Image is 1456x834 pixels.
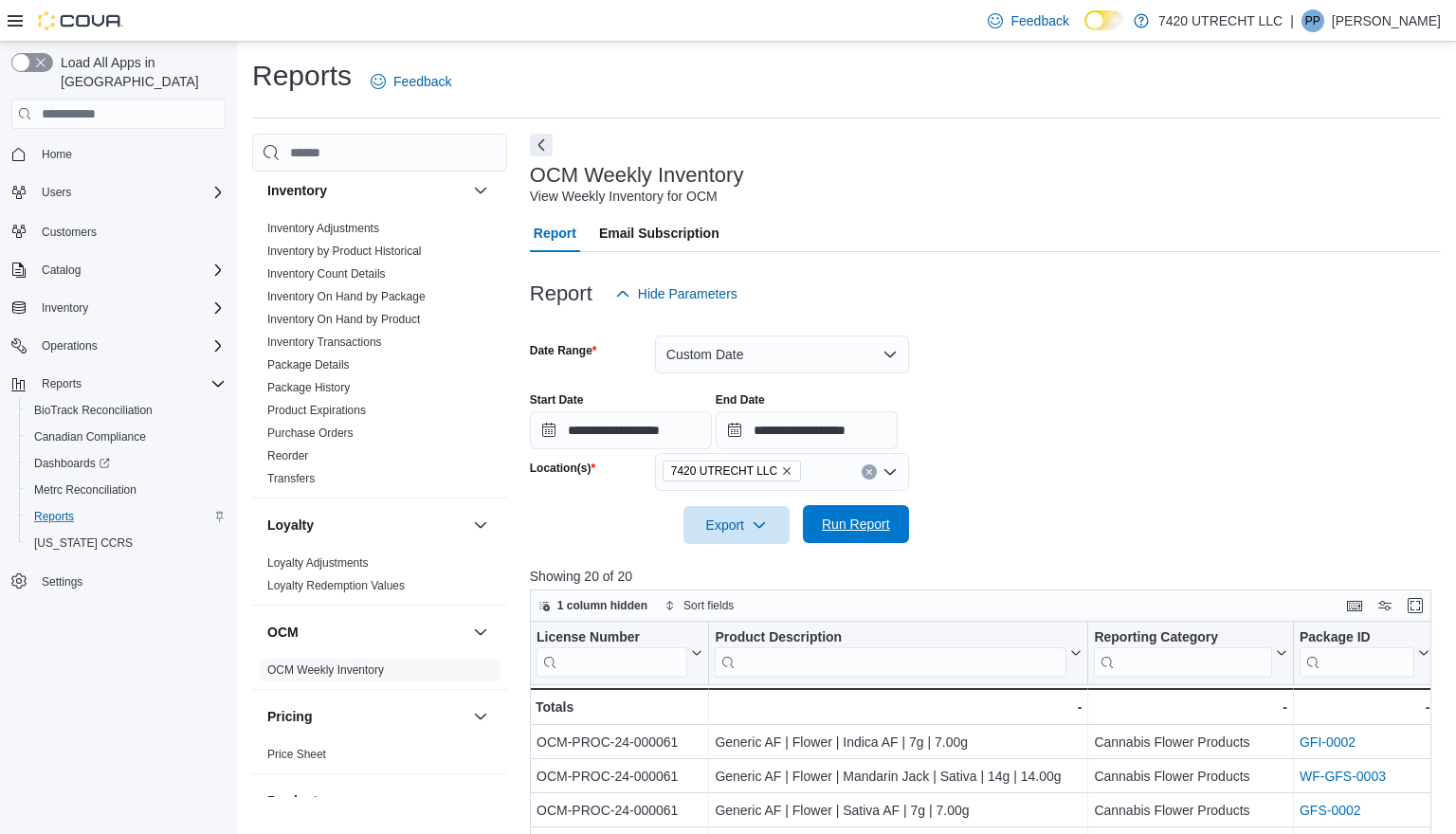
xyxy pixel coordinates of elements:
div: Product Description [715,629,1066,678]
h3: OCM Weekly Inventory [530,164,744,187]
button: Open list of options [883,464,898,480]
span: PP [1305,9,1320,32]
button: Users [4,179,233,206]
a: Dashboards [19,450,233,477]
div: Generic AF | Flower | Indica AF | 7g | 7.00g [715,731,1082,753]
a: Reports [27,505,82,528]
button: Loyalty [469,514,492,536]
a: Home [34,143,80,166]
button: Operations [34,335,105,357]
span: Canadian Compliance [27,426,226,448]
button: Inventory [34,297,96,319]
button: License Number [537,629,702,678]
span: Dashboards [27,452,226,475]
div: Reporting Category [1094,629,1272,647]
div: OCM-PROC-24-000061 [537,799,702,822]
label: Start Date [530,392,584,408]
span: Inventory [42,300,88,316]
a: Loyalty Adjustments [267,556,369,570]
a: Loyalty Redemption Values [267,579,405,592]
label: Location(s) [530,461,595,476]
a: [US_STATE] CCRS [27,532,140,554]
p: [PERSON_NAME] [1332,9,1441,32]
button: BioTrack Reconciliation [19,397,233,424]
a: Package Details [267,358,350,372]
div: View Weekly Inventory for OCM [530,187,718,207]
span: 7420 UTRECHT LLC [671,462,777,480]
a: Feedback [363,63,459,100]
button: Product Description [715,629,1082,678]
a: Canadian Compliance [27,426,154,448]
a: Inventory Count Details [267,267,386,281]
span: BioTrack Reconciliation [34,403,153,418]
a: GFI-0002 [1300,734,1356,750]
a: Inventory On Hand by Product [267,313,420,326]
a: Transfers [267,472,315,485]
a: Inventory by Product Historical [267,245,422,258]
a: Dashboards [27,452,118,475]
span: Hide Parameters [638,284,737,303]
div: Reporting Category [1094,629,1272,678]
span: Reports [42,376,82,391]
span: Operations [34,335,226,357]
button: Reports [34,372,89,395]
h3: Report [530,282,592,305]
span: Reports [27,505,226,528]
a: OCM Weekly Inventory [267,663,384,677]
p: Showing 20 of 20 [530,567,1441,586]
button: Display options [1374,594,1396,617]
span: Customers [34,219,226,243]
a: WF-GFS-0003 [1300,769,1386,784]
div: OCM-PROC-24-000061 [537,731,702,753]
button: Catalog [4,257,233,283]
div: Inventory [252,217,507,498]
span: Dashboards [34,456,110,471]
button: Remove 7420 UTRECHT LLC from selection in this group [781,465,792,477]
button: Clear input [862,464,877,480]
span: Metrc Reconciliation [34,482,136,498]
span: Operations [42,338,98,354]
div: OCM-PROC-24-000061 [537,765,702,788]
span: Email Subscription [599,214,719,252]
span: Users [42,185,71,200]
h3: Loyalty [267,516,314,535]
span: Load All Apps in [GEOGRAPHIC_DATA] [53,53,226,91]
a: Product Expirations [267,404,366,417]
span: Catalog [42,263,81,278]
a: Inventory Adjustments [267,222,379,235]
div: Cannabis Flower Products [1094,765,1287,788]
div: Generic AF | Flower | Sativa AF | 7g | 7.00g [715,799,1082,822]
p: 7420 UTRECHT LLC [1158,9,1283,32]
div: Loyalty [252,552,507,605]
button: Canadian Compliance [19,424,233,450]
button: Run Report [803,505,909,543]
button: Inventory [4,295,233,321]
nav: Complex example [11,133,226,644]
button: Reports [19,503,233,530]
p: | [1290,9,1294,32]
a: Price Sheet [267,748,326,761]
a: Reorder [267,449,308,462]
span: Report [534,214,576,252]
span: Home [34,142,226,166]
a: Feedback [980,2,1076,40]
button: Products [469,789,492,812]
button: Settings [4,568,233,595]
a: Inventory On Hand by Package [267,290,426,303]
a: Package History [267,381,350,394]
div: Pricing [252,743,507,773]
button: Products [267,791,465,810]
button: Pricing [267,707,465,726]
div: Package URL [1300,629,1414,678]
span: Washington CCRS [27,532,226,554]
button: Inventory [469,179,492,202]
div: License Number [537,629,687,678]
button: Pricing [469,705,492,728]
span: Settings [42,574,82,589]
button: Inventory [267,181,465,200]
span: Reports [34,372,226,395]
div: Generic AF | Flower | Mandarin Jack | Sativa | 14g | 14.00g [715,765,1082,788]
span: Export [695,506,778,544]
div: - [1094,696,1287,718]
button: Package ID [1300,629,1429,678]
